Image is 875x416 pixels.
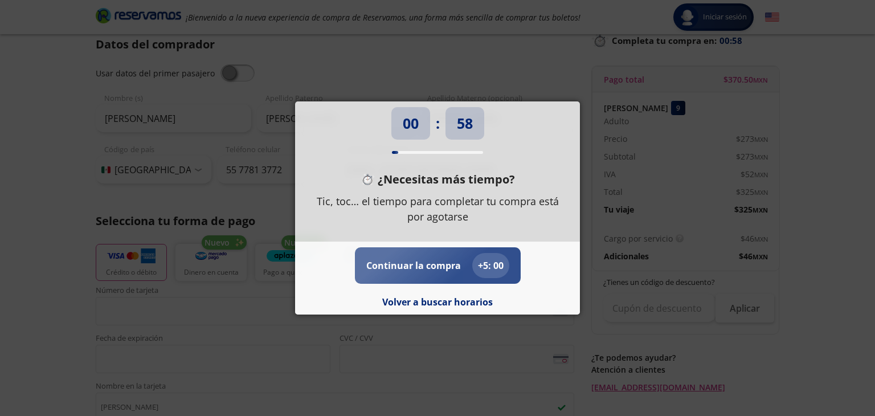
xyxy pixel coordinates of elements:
[403,113,419,134] p: 00
[378,171,515,188] p: ¿Necesitas más tiempo?
[436,113,440,134] p: :
[382,295,493,309] button: Volver a buscar horarios
[478,259,504,272] p: + 5 : 00
[312,194,563,225] p: Tic, toc… el tiempo para completar tu compra está por agotarse
[366,259,461,272] p: Continuar la compra
[366,253,509,278] button: Continuar la compra+5: 00
[457,113,473,134] p: 58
